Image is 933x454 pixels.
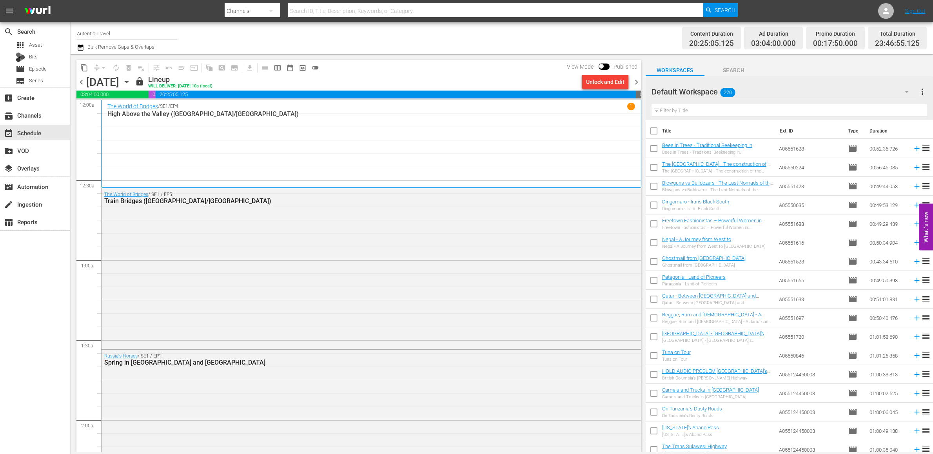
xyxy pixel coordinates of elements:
[16,76,25,86] span: Series
[866,327,909,346] td: 01:01:58.690
[586,75,624,89] div: Unlock and Edit
[104,359,594,366] div: Spring in [GEOGRAPHIC_DATA] and [GEOGRAPHIC_DATA]
[776,158,844,177] td: A05550224
[286,64,294,72] span: date_range_outlined
[582,75,628,89] button: Unlock and Edit
[148,75,212,84] div: Lineup
[866,177,909,196] td: 00:49:44.053
[662,293,759,305] a: Qatar - Between [GEOGRAPHIC_DATA] and [GEOGRAPHIC_DATA]
[913,351,921,360] svg: Add to Schedule
[913,238,921,247] svg: Add to Schedule
[662,206,729,211] div: Dingomaro - Iran's Black South
[751,28,796,39] div: Ad Duration
[107,110,635,118] p: High Above the Valley ([GEOGRAPHIC_DATA]/[GEOGRAPHIC_DATA])
[866,158,909,177] td: 00:56:45.085
[16,64,25,74] span: Episode
[913,389,921,398] svg: Add to Schedule
[776,233,844,252] td: A05551616
[921,143,931,153] span: reorder
[4,93,13,103] span: Create
[848,200,857,210] span: Episode
[776,384,844,403] td: A055124450003
[866,365,909,384] td: 01:00:38.813
[703,3,738,17] button: Search
[866,233,909,252] td: 00:50:34.904
[921,256,931,266] span: reorder
[175,62,188,74] span: Fill episodes with ad slates
[813,39,858,48] span: 00:17:50.000
[662,312,764,323] a: Reggae, Rum and [DEMOGRAPHIC_DATA] - A Jamaican Adventure
[662,263,746,268] div: Ghostmail from [GEOGRAPHIC_DATA]
[662,331,767,342] a: [GEOGRAPHIC_DATA] - [GEOGRAPHIC_DATA]'s [GEOGRAPHIC_DATA]
[170,104,178,109] p: EP4
[866,139,909,158] td: 00:52:36.726
[610,64,641,70] span: Published
[4,27,13,36] span: Search
[274,64,281,72] span: calendar_view_week_outlined
[135,62,147,74] span: Clear Lineup
[843,120,865,142] th: Type
[776,327,844,346] td: A05551720
[662,225,773,230] div: Freetown Fashionistas – Powerful Women in [GEOGRAPHIC_DATA]
[913,445,921,454] svg: Add to Schedule
[776,346,844,365] td: A05550846
[704,65,763,75] span: Search
[662,394,759,400] div: Camels and Trucks in [GEOGRAPHIC_DATA]
[662,376,773,381] div: British Columbia’s [PERSON_NAME] Highway
[216,62,228,74] span: Create Search Block
[662,368,770,380] a: HOLD AUDIO PROBLEM [GEOGRAPHIC_DATA]’s [PERSON_NAME] Highway
[29,65,47,73] span: Episode
[776,290,844,309] td: A05551633
[104,192,148,197] a: The World of Bridges
[848,332,857,341] span: Episode
[104,192,594,205] div: / SE1 / EP5:
[776,177,844,196] td: A05551423
[4,182,13,192] span: Automation
[776,309,844,327] td: A05551697
[913,257,921,266] svg: Add to Schedule
[200,60,216,75] span: Refresh All Search Blocks
[776,365,844,384] td: A055124450003
[163,62,175,74] span: Revert to Primary Episode
[848,238,857,247] span: Episode
[866,196,909,214] td: 00:49:53.129
[921,313,931,322] span: reorder
[5,6,14,16] span: menu
[848,144,857,153] span: Episode
[776,421,844,440] td: A055124450003
[866,403,909,421] td: 01:00:06.045
[848,276,857,285] span: Episode
[921,162,931,172] span: reorder
[866,346,909,365] td: 01:01:26.358
[921,407,931,416] span: reorder
[913,201,921,209] svg: Add to Schedule
[662,281,726,287] div: Patagonia - Land of Pioneers
[921,200,931,209] span: reorder
[865,120,912,142] th: Duration
[662,338,773,343] div: [GEOGRAPHIC_DATA] - [GEOGRAPHIC_DATA]'s [GEOGRAPHIC_DATA]
[188,62,200,74] span: Update Metadata from Key Asset
[918,87,927,96] span: more_vert
[309,62,321,74] span: 24 hours Lineup View is OFF
[662,443,727,449] a: The Trans Sulawesi Highway
[599,64,604,69] span: Toggle to switch from Published to Draft view.
[662,142,755,154] a: Bees in Trees - Traditional Beekeeping in [GEOGRAPHIC_DATA]
[662,150,773,155] div: Bees in Trees - Traditional Beekeeping in [GEOGRAPHIC_DATA]
[636,91,641,98] span: 00:13:04.875
[913,182,921,191] svg: Add to Schedule
[776,271,844,290] td: A05551665
[632,77,641,87] span: chevron_right
[689,28,734,39] div: Content Duration
[848,257,857,266] span: Episode
[848,389,857,398] span: Episode
[866,252,909,271] td: 00:43:34.510
[776,214,844,233] td: A05551688
[662,319,773,324] div: Reggae, Rum and [DEMOGRAPHIC_DATA] - A Jamaican Adventure
[921,275,931,285] span: reorder
[16,53,25,62] div: Bits
[921,181,931,191] span: reorder
[630,104,632,109] p: 1
[921,445,931,454] span: reorder
[848,182,857,191] span: Episode
[4,200,13,209] span: Ingestion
